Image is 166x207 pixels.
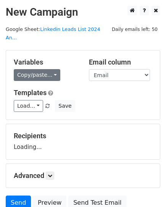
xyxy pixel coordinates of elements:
a: Load... [14,100,43,112]
span: Daily emails left: 50 [109,25,160,34]
h5: Advanced [14,171,152,180]
small: Google Sheet: [6,26,100,41]
h2: New Campaign [6,6,160,19]
h5: Variables [14,58,77,66]
a: Copy/paste... [14,69,60,81]
h5: Recipients [14,132,152,140]
a: Daily emails left: 50 [109,26,160,32]
button: Save [55,100,75,112]
div: Loading... [14,132,152,152]
h5: Email column [89,58,153,66]
a: Templates [14,89,47,97]
a: Linkedin Leads List 2024 An... [6,26,100,41]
